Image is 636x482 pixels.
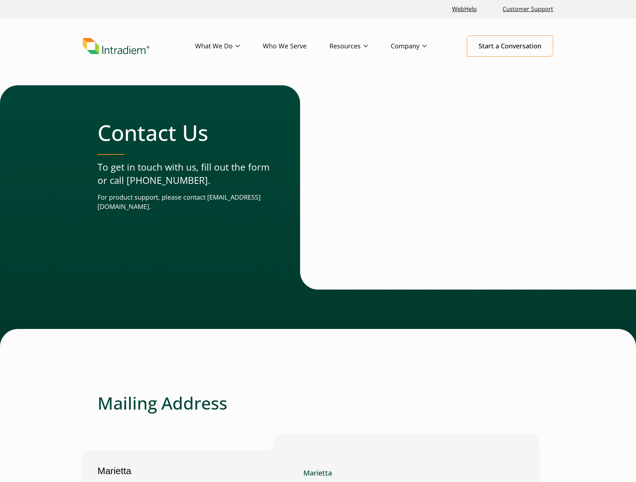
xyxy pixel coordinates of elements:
img: Intradiem [83,38,149,54]
a: Start a Conversation [467,35,553,57]
a: Customer Support [500,1,556,17]
h1: Contact Us [98,120,271,145]
a: Company [391,36,450,57]
a: Link opens in a new window [449,1,480,17]
h2: Mailing Address [98,393,538,414]
a: Link to homepage of Intradiem [83,38,195,54]
iframe: Contact Form [333,97,538,276]
a: Resources [329,36,391,57]
a: Who We Serve [263,36,329,57]
a: What We Do [195,36,263,57]
p: To get in touch with us, fill out the form or call [PHONE_NUMBER]. [98,161,271,187]
p: For product support, please contact [EMAIL_ADDRESS][DOMAIN_NAME]. [98,193,271,211]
